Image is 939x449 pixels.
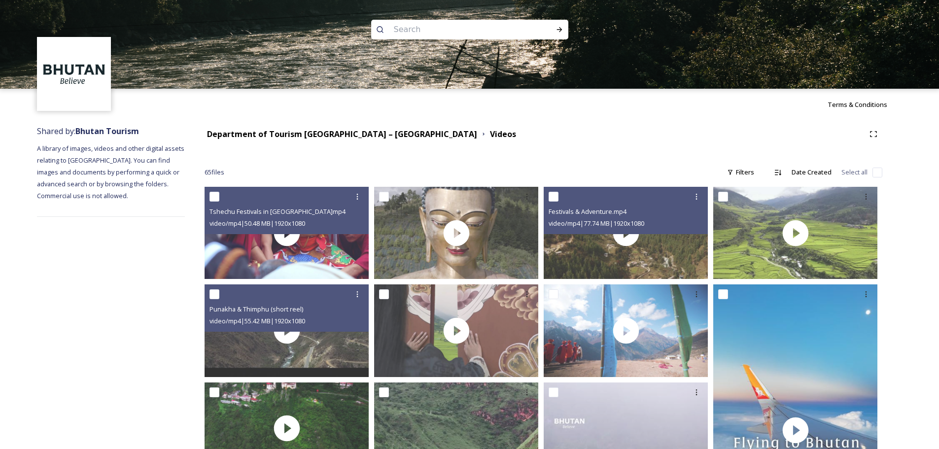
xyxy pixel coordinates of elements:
[209,316,305,325] span: video/mp4 | 55.42 MB | 1920 x 1080
[374,187,538,279] img: thumbnail
[713,187,877,279] img: thumbnail
[828,100,887,109] span: Terms & Conditions
[75,126,139,137] strong: Bhutan Tourism
[209,219,305,228] span: video/mp4 | 50.48 MB | 1920 x 1080
[544,284,708,377] img: thumbnail
[722,163,759,182] div: Filters
[37,144,186,200] span: A library of images, videos and other digital assets relating to [GEOGRAPHIC_DATA]. You can find ...
[828,99,902,110] a: Terms & Conditions
[549,219,644,228] span: video/mp4 | 77.74 MB | 1920 x 1080
[209,207,346,216] span: Tshechu Festivals in [GEOGRAPHIC_DATA]mp4
[787,163,836,182] div: Date Created
[374,284,538,377] img: thumbnail
[205,168,224,177] span: 65 file s
[389,19,524,40] input: Search
[37,126,139,137] span: Shared by:
[209,305,303,313] span: Punakha & Thimphu (short reel)
[490,129,516,139] strong: Videos
[549,207,626,216] span: Festivals & Adventure.mp4
[207,129,477,139] strong: Department of Tourism [GEOGRAPHIC_DATA] – [GEOGRAPHIC_DATA]
[38,38,110,110] img: BT_Logo_BB_Lockup_CMYK_High%2520Res.jpg
[841,168,868,177] span: Select all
